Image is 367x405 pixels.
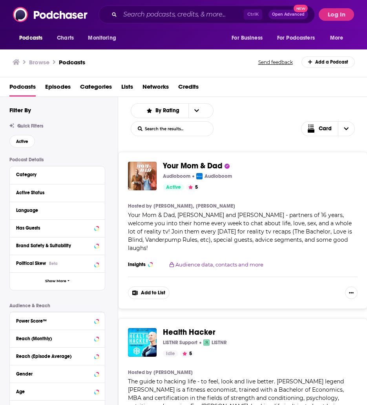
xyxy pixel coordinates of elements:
[163,350,178,357] a: Idle
[9,80,36,97] a: Podcasts
[272,13,305,16] span: Open Advanced
[19,33,42,44] span: Podcasts
[128,203,152,209] h4: Hosted by
[188,104,205,118] button: open menu
[16,223,99,233] button: Has Guests
[16,139,28,144] span: Active
[16,354,92,359] div: Reach (Episode Average)
[45,279,66,283] span: Show More
[319,126,332,131] span: Card
[256,59,295,66] button: Send feedback
[16,316,99,325] button: Power Score™
[29,58,49,66] h3: Browse
[301,121,355,136] button: Choose View
[16,241,99,250] button: Brand Safety & Suitability
[163,339,197,346] p: LiSTNR Support
[180,350,194,357] button: 5
[244,9,262,20] span: Ctrl K
[166,184,181,192] span: Active
[16,336,92,341] div: Reach (Monthly)
[82,31,126,46] button: open menu
[203,339,227,346] a: LiSTNRLiSTNR
[16,243,92,248] div: Brand Safety & Suitability
[166,350,175,358] span: Idle
[196,203,235,209] a: [PERSON_NAME]
[203,339,210,346] img: LiSTNR
[163,162,223,170] a: Your Mom & Dad
[128,212,352,252] span: Your Mom & Dad, [PERSON_NAME] and [PERSON_NAME] - partners of 16 years, welcome you into their ho...
[16,208,93,213] div: Language
[16,172,93,177] div: Category
[16,389,92,394] div: Age
[232,33,263,44] span: For Business
[153,369,193,376] a: [PERSON_NAME]
[16,369,99,378] button: Gender
[80,80,112,97] a: Categories
[131,103,214,118] h2: Choose List sort
[319,8,354,21] button: Log In
[163,161,223,171] span: Your Mom & Dad
[16,371,92,377] div: Gender
[16,333,99,343] button: Reach (Monthly)
[88,33,116,44] span: Monitoring
[16,205,99,215] button: Language
[139,108,188,113] button: open menu
[170,261,358,268] button: Audience data, contacts and more
[14,31,53,46] button: open menu
[345,286,358,299] button: Show More Button
[128,328,157,357] img: Health Hacker
[294,5,308,12] span: New
[16,225,92,231] div: Has Guests
[17,123,43,129] span: Quick Filters
[301,57,355,67] a: Add a Podcast
[272,31,326,46] button: open menu
[163,184,184,190] a: Active
[16,351,99,361] button: Reach (Episode Average)
[16,261,46,266] span: Political Skew
[16,170,99,179] button: Category
[128,369,152,376] h4: Hosted by
[277,33,315,44] span: For Podcasters
[52,31,79,46] a: Charts
[128,162,157,190] img: Your Mom & Dad
[121,80,133,97] a: Lists
[13,7,88,22] img: Podchaser - Follow, Share and Rate Podcasts
[186,184,200,190] button: 5
[49,261,58,266] div: Beta
[196,173,232,179] a: AudioboomAudioboom
[178,80,199,97] a: Credits
[16,386,99,396] button: Age
[9,106,31,114] h2: Filter By
[45,80,71,97] a: Episodes
[226,31,272,46] button: open menu
[120,8,244,21] input: Search podcasts, credits, & more...
[163,173,190,179] p: Audioboom
[59,58,85,66] a: Podcasts
[16,318,92,324] div: Power Score™
[325,31,353,46] button: open menu
[153,203,194,209] a: [PERSON_NAME],
[99,5,315,24] div: Search podcasts, credits, & more...
[212,339,227,346] p: LiSTNR
[268,10,308,19] button: Open AdvancedNew
[128,261,163,268] h3: Insights
[163,328,215,337] a: Health Hacker
[9,157,105,162] p: Podcast Details
[142,80,169,97] a: Networks
[16,190,93,195] div: Active Status
[16,188,99,197] button: Active Status
[9,135,35,148] button: Active
[9,303,105,308] p: Audience & Reach
[163,327,215,337] span: Health Hacker
[16,258,99,268] button: Political SkewBeta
